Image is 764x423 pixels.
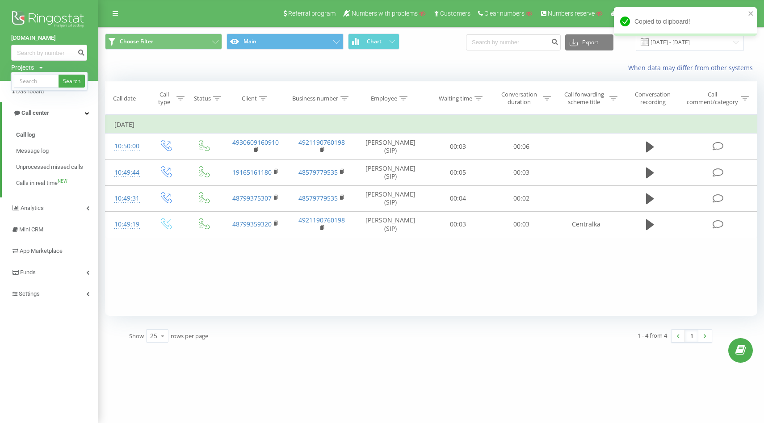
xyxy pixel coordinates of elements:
td: [PERSON_NAME] (SIP) [355,185,426,211]
div: Call forwarding scheme title [561,91,607,106]
span: Numbers with problems [352,10,418,17]
button: Chart [348,34,399,50]
span: Unprocessed missed calls [16,163,83,172]
span: rows per page [171,332,208,340]
button: Export [565,34,613,50]
a: Unprocessed missed calls [16,159,98,175]
div: Conversation duration [498,91,541,106]
td: Centralka [553,211,619,237]
a: 19165161180 [232,168,272,176]
button: close [748,10,754,18]
div: 10:49:19 [114,216,137,233]
a: 4930609160910 [232,138,279,147]
div: 10:50:00 [114,138,137,155]
a: 4921190760198 [298,138,345,147]
td: [PERSON_NAME] (SIP) [355,159,426,185]
a: 48799375307 [232,194,272,202]
div: 25 [150,331,157,340]
div: Call type [154,91,174,106]
td: [PERSON_NAME] (SIP) [355,134,426,159]
div: Projects [11,63,34,72]
img: Ringostat logo [11,9,87,31]
span: Analytics [21,205,44,211]
span: Numbers reserve [548,10,595,17]
span: Calls in real time [16,179,58,188]
a: [DOMAIN_NAME] [11,34,87,42]
a: 48579779535 [298,194,338,202]
a: Search [59,75,85,88]
div: 10:49:31 [114,190,137,207]
td: 00:03 [490,211,553,237]
td: 00:06 [490,134,553,159]
div: Employee [371,95,397,102]
span: Funds [20,269,36,276]
td: 00:04 [426,185,489,211]
span: Call center [21,109,49,116]
span: Referral program [288,10,336,17]
td: 00:05 [426,159,489,185]
a: 48799359320 [232,220,272,228]
div: 1 - 4 from 4 [638,331,667,340]
div: Business number [292,95,338,102]
input: Search by number [466,34,561,50]
td: 00:03 [426,211,489,237]
a: Message log [16,143,98,159]
a: 48579779535 [298,168,338,176]
span: Dashboard [16,88,44,95]
td: [PERSON_NAME] (SIP) [355,211,426,237]
div: Conversation recording [627,91,678,106]
div: Client [242,95,257,102]
span: Clear numbers [484,10,525,17]
input: Search by number [11,45,87,61]
span: App Marketplace [20,247,63,254]
span: Call log [16,130,35,139]
span: Settings [19,290,40,297]
a: Calls in real timeNEW [16,175,98,191]
button: Choose Filter [105,34,222,50]
td: 00:02 [490,185,553,211]
a: 1 [685,330,698,342]
td: [DATE] [105,116,757,134]
span: Mini CRM [19,226,43,233]
a: Call log [16,127,98,143]
button: Main [227,34,344,50]
div: 10:49:44 [114,164,137,181]
div: Call comment/category [686,91,739,106]
div: Copied to clipboard! [614,7,757,36]
span: Customers [440,10,470,17]
span: Chart [367,38,382,45]
a: When data may differ from other systems [628,63,757,72]
span: Message log [16,147,49,155]
div: Status [194,95,211,102]
a: Call center [2,102,98,124]
div: Waiting time [439,95,472,102]
span: Choose Filter [120,38,153,45]
span: Show [129,332,144,340]
a: 4921190760198 [298,216,345,224]
div: Call date [113,95,136,102]
td: 00:03 [426,134,489,159]
td: 00:03 [490,159,553,185]
input: Search [14,75,59,88]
